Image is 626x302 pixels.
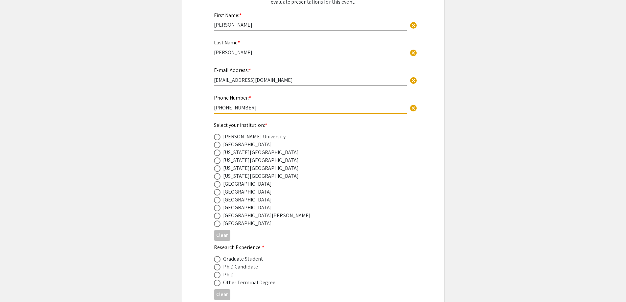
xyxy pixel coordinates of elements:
[223,133,286,141] div: [PERSON_NAME] University
[407,101,420,114] button: Clear
[214,39,240,46] mat-label: Last Name
[214,122,267,128] mat-label: Select your institution:
[223,271,234,279] div: Ph.D
[223,164,299,172] div: [US_STATE][GEOGRAPHIC_DATA]
[214,77,407,83] input: Type Here
[223,149,299,156] div: [US_STATE][GEOGRAPHIC_DATA]
[409,104,417,112] span: cancel
[214,104,407,111] input: Type Here
[223,212,311,220] div: [GEOGRAPHIC_DATA][PERSON_NAME]
[407,73,420,86] button: Clear
[223,263,258,271] div: Ph.D Candidate
[223,156,299,164] div: [US_STATE][GEOGRAPHIC_DATA]
[407,18,420,32] button: Clear
[214,21,407,28] input: Type Here
[214,49,407,56] input: Type Here
[223,255,263,263] div: Graduate Student
[223,204,272,212] div: [GEOGRAPHIC_DATA]
[214,289,230,300] button: Clear
[407,46,420,59] button: Clear
[409,77,417,84] span: cancel
[223,188,272,196] div: [GEOGRAPHIC_DATA]
[214,94,251,101] mat-label: Phone Number:
[223,141,272,149] div: [GEOGRAPHIC_DATA]
[214,67,251,74] mat-label: E-mail Address:
[223,172,299,180] div: [US_STATE][GEOGRAPHIC_DATA]
[409,21,417,29] span: cancel
[214,244,264,251] mat-label: Research Experience:
[223,220,272,227] div: [GEOGRAPHIC_DATA]
[214,230,230,241] button: Clear
[214,12,242,19] mat-label: First Name:
[5,272,28,297] iframe: Chat
[223,196,272,204] div: [GEOGRAPHIC_DATA]
[223,180,272,188] div: [GEOGRAPHIC_DATA]
[223,279,276,287] div: Other Terminal Degree
[409,49,417,57] span: cancel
